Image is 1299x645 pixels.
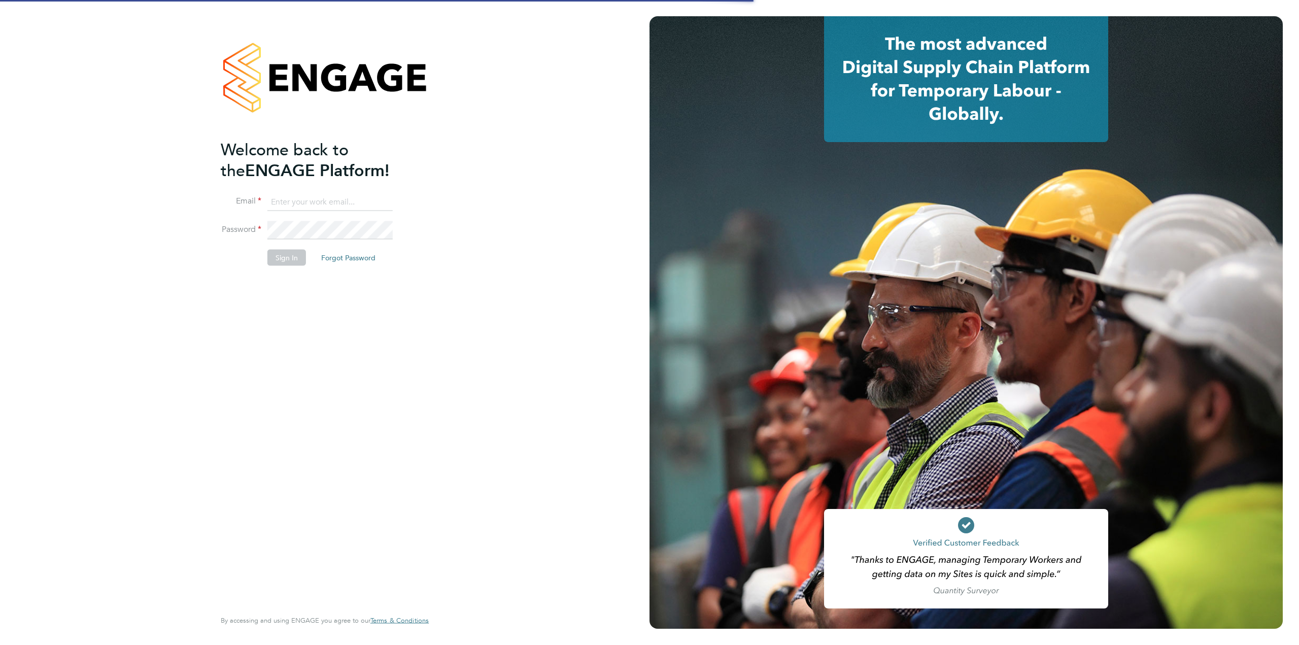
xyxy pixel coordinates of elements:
[221,140,349,180] span: Welcome back to the
[370,617,429,625] a: Terms & Conditions
[313,250,384,266] button: Forgot Password
[221,196,261,207] label: Email
[267,193,393,211] input: Enter your work email...
[221,139,419,181] h2: ENGAGE Platform!
[221,224,261,235] label: Password
[267,250,306,266] button: Sign In
[221,616,429,625] span: By accessing and using ENGAGE you agree to our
